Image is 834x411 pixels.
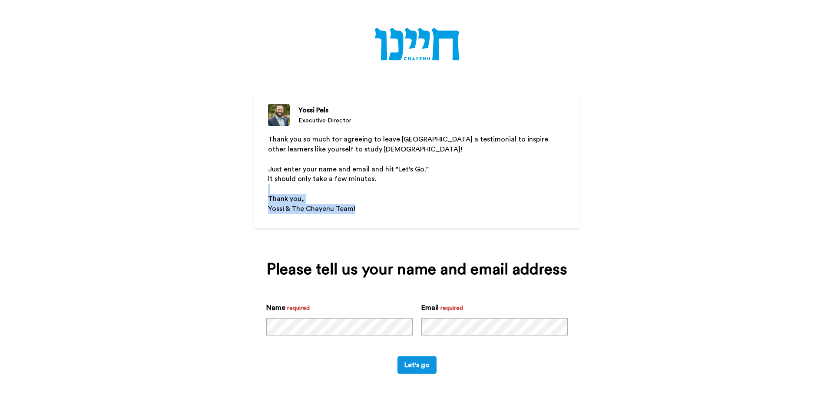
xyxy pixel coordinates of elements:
[374,28,459,62] img: https://cdn.bonjoro.com/media/ac1a2350-50ca-43b3-9d04-c4e653c164c1/e162256c-e25a-45c9-bb24-5bc2ce...
[266,261,568,278] div: Please tell us your name and email address
[268,136,550,153] span: Thank you so much for agreeing to leave [GEOGRAPHIC_DATA] a testimonial to inspire other learners...
[268,104,290,126] img: Executive Director
[268,195,304,202] span: Thank you,
[266,302,285,313] label: Name
[287,304,310,312] div: required
[298,116,351,125] div: Executive Director
[268,205,355,212] span: Yossi & The Chayenu Team!
[421,302,439,313] label: Email
[268,175,376,182] span: It should only take a few minutes.
[298,105,351,115] div: Yossi Pels
[268,166,429,173] span: Just enter your name and email and hit "Let's Go."
[440,304,463,312] div: required
[397,356,437,374] button: Let's go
